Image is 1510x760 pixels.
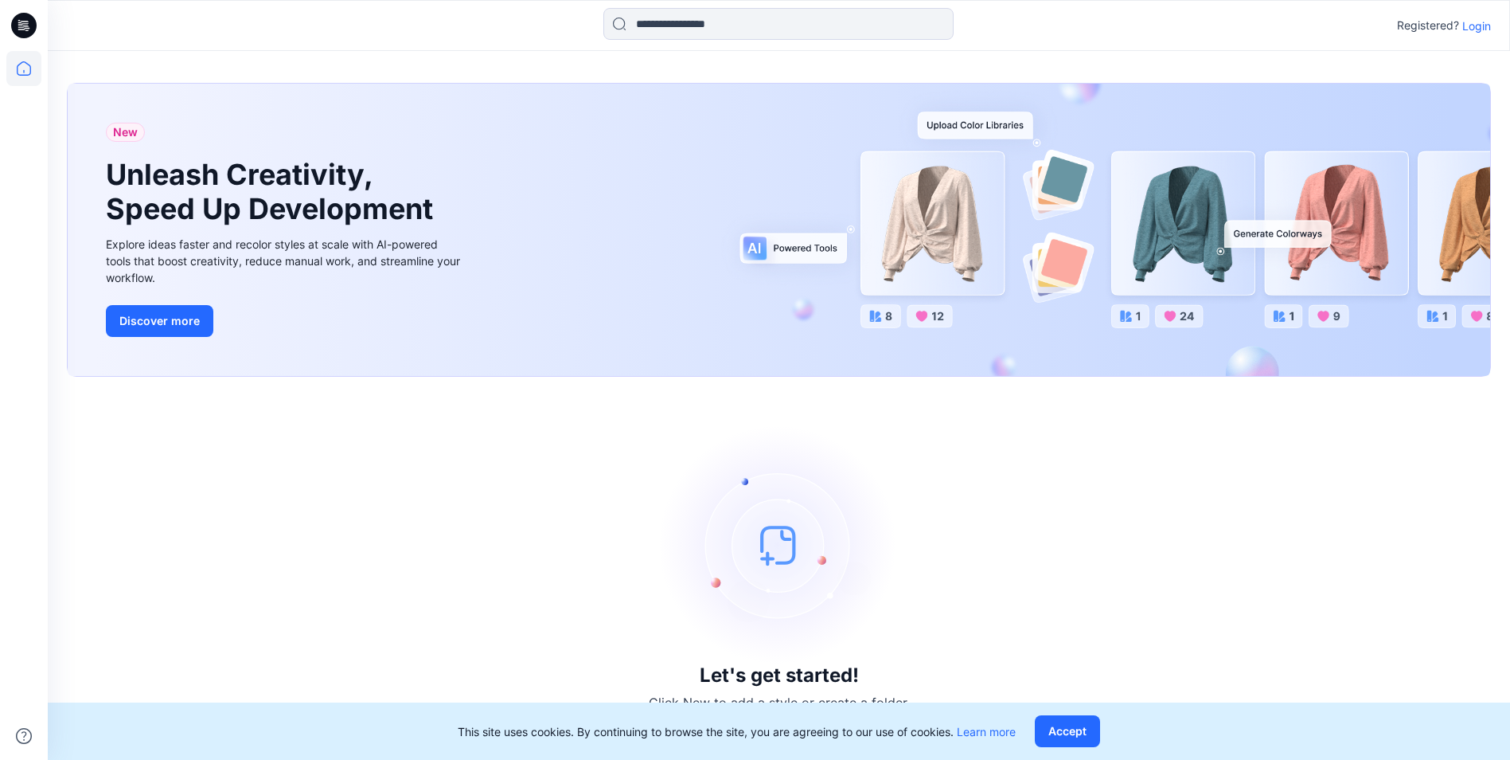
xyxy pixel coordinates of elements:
div: Explore ideas faster and recolor styles at scale with AI-powered tools that boost creativity, red... [106,236,464,286]
h3: Let's get started! [700,664,859,687]
button: Discover more [106,305,213,337]
p: Click New to add a style or create a folder. [649,693,910,712]
span: New [113,123,138,142]
a: Learn more [957,725,1016,738]
p: This site uses cookies. By continuing to browse the site, you are agreeing to our use of cookies. [458,723,1016,740]
h1: Unleash Creativity, Speed Up Development [106,158,440,226]
a: Discover more [106,305,464,337]
p: Registered? [1397,16,1459,35]
img: empty-state-image.svg [660,425,899,664]
p: Login [1462,18,1491,34]
button: Accept [1035,715,1100,747]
